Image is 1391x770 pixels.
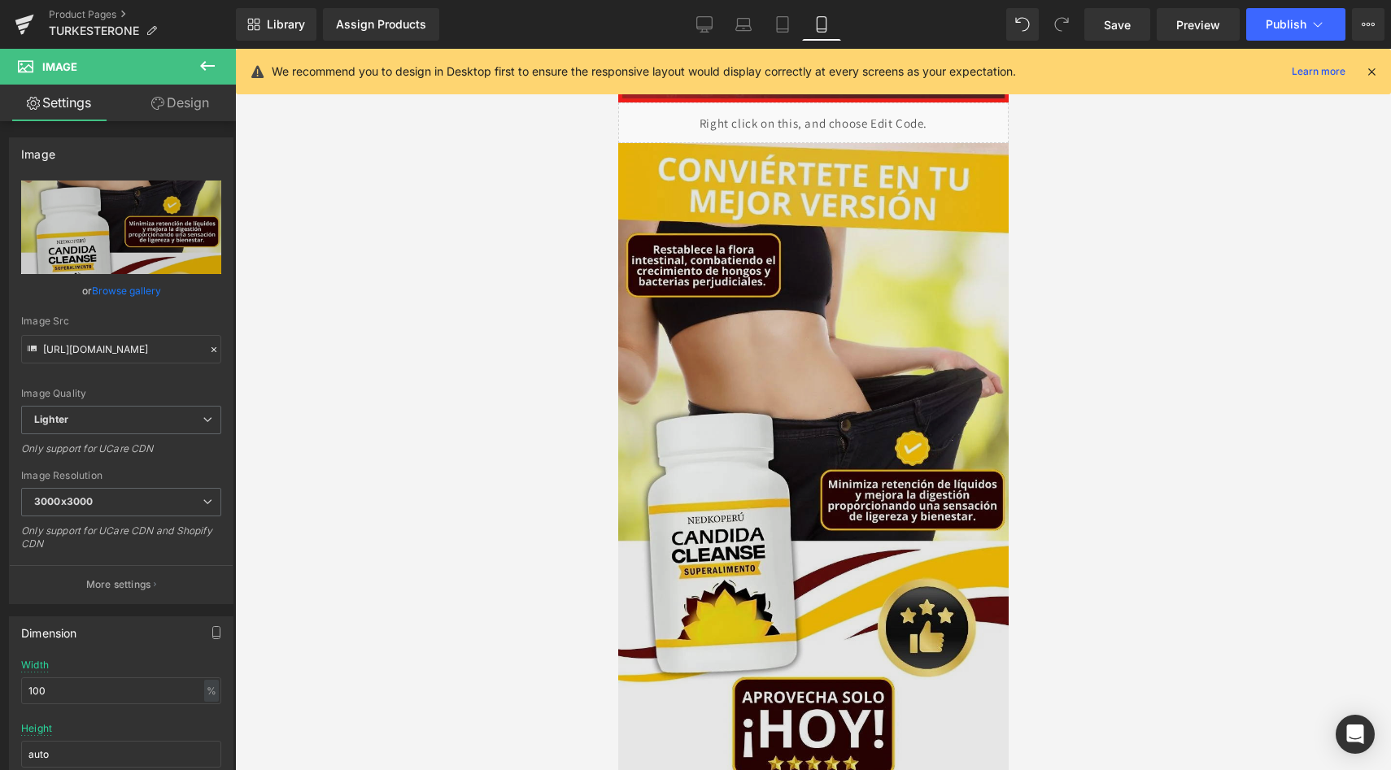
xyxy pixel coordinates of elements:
button: More settings [10,565,233,603]
div: Image [21,138,55,161]
span: Preview [1176,16,1220,33]
p: We recommend you to design in Desktop first to ensure the responsive layout would display correct... [272,63,1016,80]
div: or [21,282,221,299]
span: Save [1104,16,1131,33]
div: Width [21,659,49,671]
input: auto [21,677,221,704]
div: Only support for UCare CDN [21,442,221,466]
button: Undo [1006,8,1039,41]
a: Design [121,85,239,121]
span: TURKESTERONE [49,24,139,37]
span: Library [267,17,305,32]
button: More [1352,8,1384,41]
a: Mobile [802,8,841,41]
a: Learn more [1285,62,1352,81]
a: Tablet [763,8,802,41]
a: Preview [1157,8,1240,41]
div: Only support for UCare CDN and Shopify CDN [21,524,221,561]
span: Publish [1266,18,1306,31]
button: Redo [1045,8,1078,41]
div: Image Quality [21,388,221,399]
div: Assign Products [336,18,426,31]
a: Product Pages [49,8,236,21]
span: Image [42,60,77,73]
div: Height [21,723,52,734]
a: Desktop [685,8,724,41]
div: Open Intercom Messenger [1336,715,1375,754]
b: 3000x3000 [34,495,93,507]
a: Browse gallery [92,276,161,305]
b: Lighter [34,413,68,425]
input: Link [21,335,221,363]
button: Publish [1246,8,1345,41]
div: Image Resolution [21,470,221,481]
p: More settings [86,577,151,592]
a: New Library [236,8,316,41]
div: Dimension [21,617,77,640]
div: % [204,680,219,702]
input: auto [21,741,221,768]
a: Laptop [724,8,763,41]
div: Image Src [21,315,221,327]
